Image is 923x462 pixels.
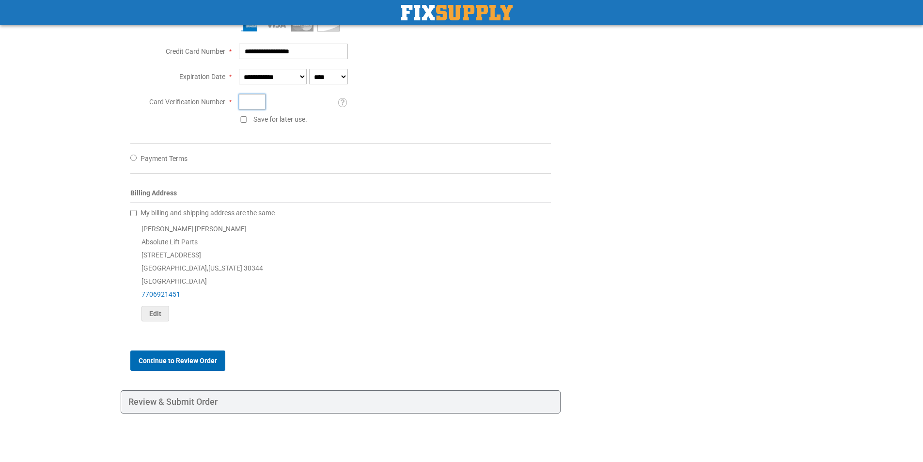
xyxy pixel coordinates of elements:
span: Edit [149,310,161,318]
span: [US_STATE] [208,264,242,272]
span: My billing and shipping address are the same [141,209,275,217]
span: Card Verification Number [149,98,225,106]
button: Continue to Review Order [130,350,225,371]
button: Edit [141,306,169,321]
a: 7706921451 [141,290,180,298]
div: Billing Address [130,188,551,203]
span: Expiration Date [179,73,225,80]
span: Credit Card Number [166,48,225,55]
div: [PERSON_NAME] [PERSON_NAME] Absolute Lift Parts [STREET_ADDRESS] [GEOGRAPHIC_DATA] , 30344 [GEOGR... [130,223,551,321]
span: Continue to Review Order [139,357,217,365]
div: Review & Submit Order [121,390,561,414]
span: Save for later use. [253,115,307,123]
a: store logo [401,5,513,20]
img: Fix Industrial Supply [401,5,513,20]
span: Payment Terms [141,155,188,162]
